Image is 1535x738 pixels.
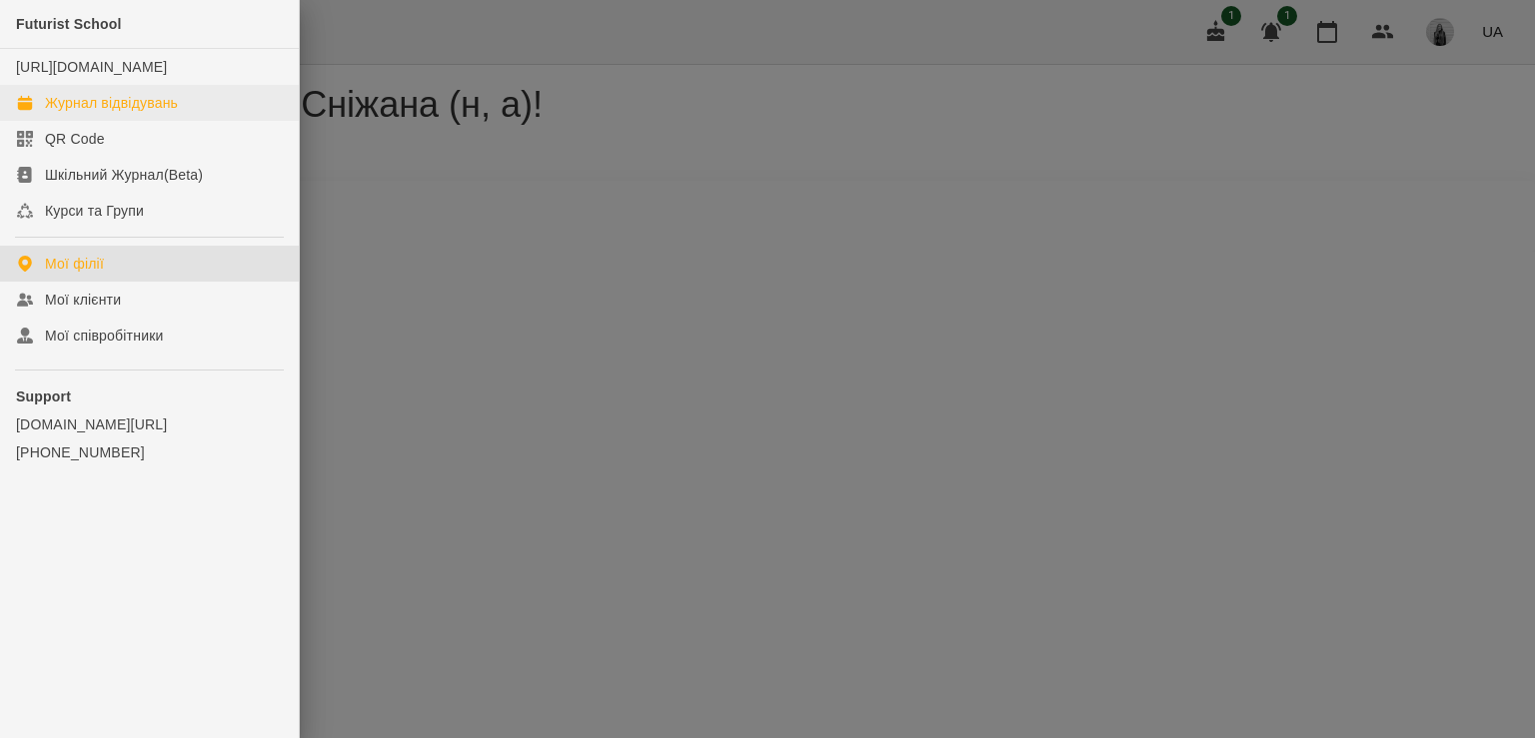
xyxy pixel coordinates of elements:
[16,16,122,32] span: Futurist School
[45,290,121,310] div: Мої клієнти
[45,129,105,149] div: QR Code
[16,59,167,75] a: [URL][DOMAIN_NAME]
[45,326,164,346] div: Мої співробітники
[16,386,283,406] p: Support
[45,254,104,274] div: Мої філії
[16,414,283,434] a: [DOMAIN_NAME][URL]
[16,442,283,462] a: [PHONE_NUMBER]
[45,201,144,221] div: Курси та Групи
[45,165,203,185] div: Шкільний Журнал(Beta)
[45,93,178,113] div: Журнал відвідувань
